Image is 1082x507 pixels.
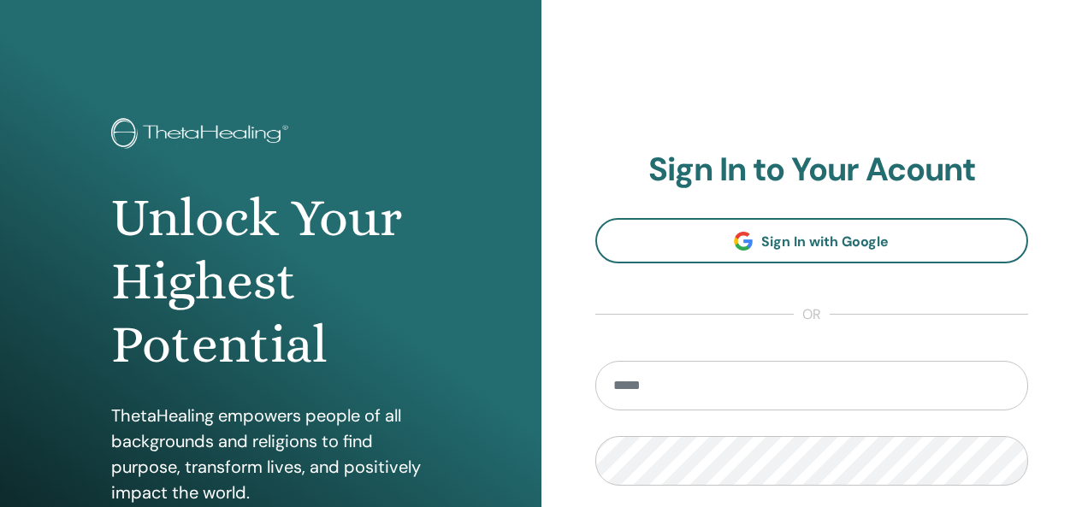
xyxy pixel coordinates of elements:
p: ThetaHealing empowers people of all backgrounds and religions to find purpose, transform lives, a... [111,403,429,505]
span: or [794,304,830,325]
a: Sign In with Google [595,218,1029,263]
h2: Sign In to Your Acount [595,150,1029,190]
span: Sign In with Google [761,233,889,251]
h1: Unlock Your Highest Potential [111,186,429,377]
